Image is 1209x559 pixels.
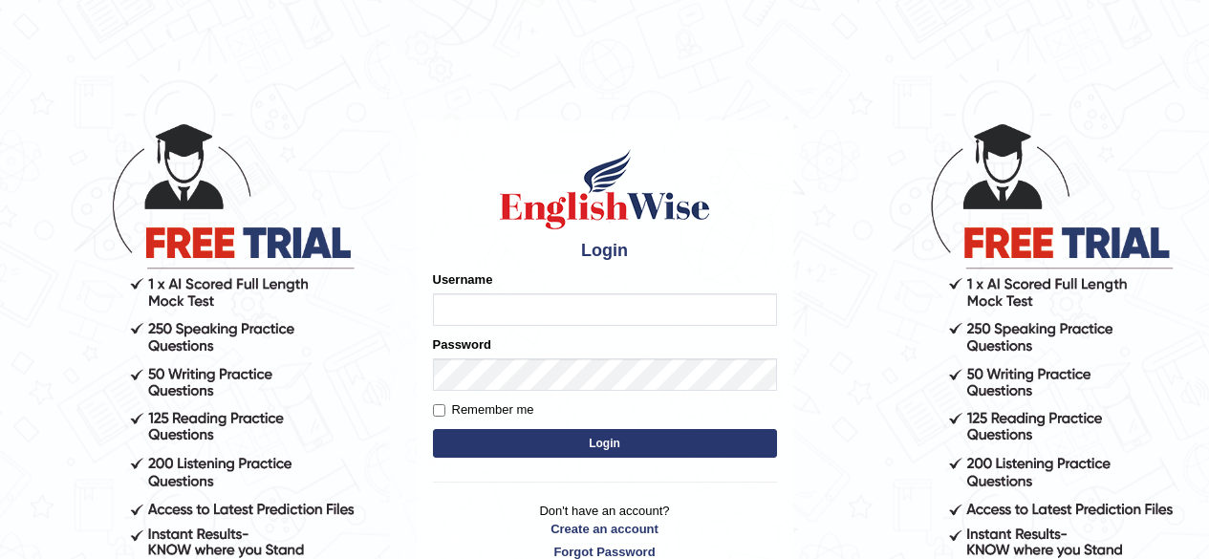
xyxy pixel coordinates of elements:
label: Remember me [433,400,534,419]
label: Password [433,335,491,354]
a: Create an account [433,520,777,538]
label: Username [433,270,493,289]
input: Remember me [433,404,445,417]
h4: Login [433,242,777,261]
button: Login [433,429,777,458]
img: Logo of English Wise sign in for intelligent practice with AI [496,146,714,232]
